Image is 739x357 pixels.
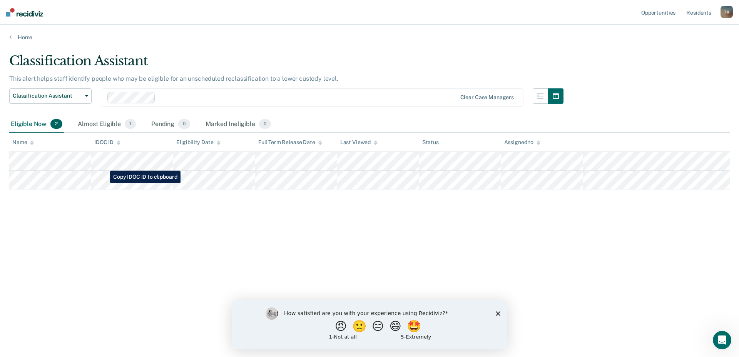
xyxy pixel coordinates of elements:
[13,93,82,99] span: Classification Assistant
[176,139,221,146] div: Eligibility Date
[460,94,514,101] div: Clear case managers
[9,88,92,104] button: Classification Assistant
[504,139,540,146] div: Assigned to
[50,119,62,129] span: 2
[232,300,507,349] iframe: Survey by Kim from Recidiviz
[9,75,338,82] p: This alert helps staff identify people who may be eligible for an unscheduled reclassification to...
[9,116,64,133] div: Eligible Now2
[713,331,731,349] iframe: Intercom live chat
[721,6,733,18] button: TK
[76,116,137,133] div: Almost Eligible1
[125,119,136,129] span: 1
[258,139,322,146] div: Full Term Release Date
[721,6,733,18] div: T K
[9,53,563,75] div: Classification Assistant
[259,119,271,129] span: 0
[178,119,190,129] span: 0
[6,8,43,17] img: Recidiviz
[422,139,439,146] div: Status
[94,139,120,146] div: IDOC ID
[340,139,378,146] div: Last Viewed
[150,116,192,133] div: Pending0
[12,139,34,146] div: Name
[204,116,273,133] div: Marked Ineligible0
[9,34,730,41] a: Home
